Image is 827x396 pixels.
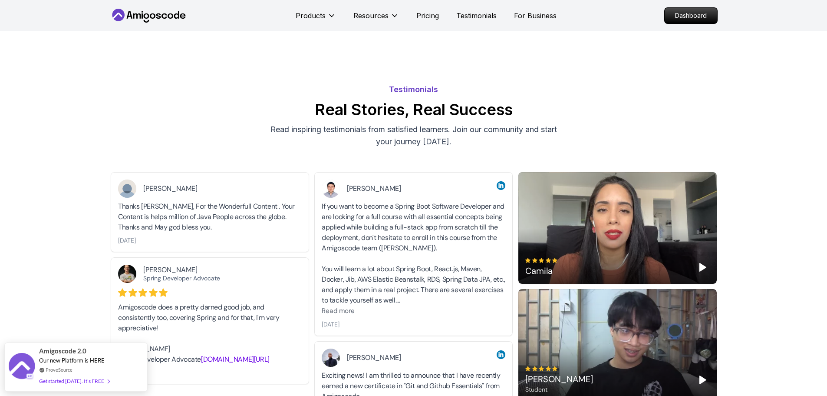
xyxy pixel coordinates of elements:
[296,10,336,28] button: Products
[39,346,86,356] span: Amigoscode 2.0
[664,7,718,24] a: Dashboard
[514,10,557,21] a: For Business
[46,366,72,373] a: ProveSource
[110,101,718,118] h2: Real Stories, Real Success
[268,123,560,148] p: Read inspiring testimonials from satisfied learners. Join our community and start your journey [D...
[9,353,35,381] img: provesource social proof notification image
[296,10,326,21] p: Products
[456,10,497,21] a: Testimonials
[110,83,718,96] p: Testimonials
[665,8,717,23] p: Dashboard
[416,10,439,21] a: Pricing
[39,376,109,386] div: Get started [DATE]. It's FREE
[353,10,389,21] p: Resources
[353,10,399,28] button: Resources
[39,357,105,364] span: Our new Platform is HERE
